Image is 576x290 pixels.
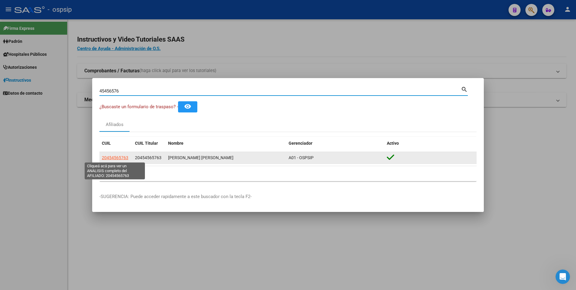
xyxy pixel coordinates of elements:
[99,104,178,109] span: ¿Buscaste un formulario de traspaso? -
[102,141,111,146] span: CUIL
[289,155,314,160] span: A01 - OSPSIP
[102,155,128,160] span: 20454565763
[99,137,133,150] datatable-header-cell: CUIL
[133,137,166,150] datatable-header-cell: CUIL Titular
[166,137,286,150] datatable-header-cell: Nombre
[99,193,477,200] p: -SUGERENCIA: Puede acceder rapidamente a este buscador con la tecla F2-
[289,141,312,146] span: Gerenciador
[184,103,191,110] mat-icon: remove_red_eye
[168,154,284,161] div: [PERSON_NAME] [PERSON_NAME]
[135,155,161,160] span: 20454565763
[384,137,477,150] datatable-header-cell: Activo
[106,121,124,128] div: Afiliados
[286,137,384,150] datatable-header-cell: Gerenciador
[99,166,477,181] div: 1 total
[135,141,158,146] span: CUIL Titular
[556,270,570,284] iframe: Intercom live chat
[387,141,399,146] span: Activo
[168,141,183,146] span: Nombre
[461,85,468,93] mat-icon: search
